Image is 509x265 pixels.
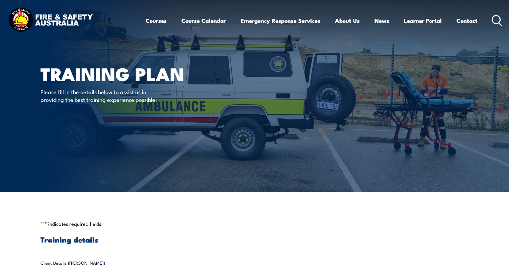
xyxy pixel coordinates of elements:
[335,12,360,29] a: About Us
[146,12,167,29] a: Courses
[40,220,469,227] p: " " indicates required fields
[404,12,442,29] a: Learner Portal
[40,88,163,104] p: Please fill in the details below to assist us in providing the best training experience possible.
[374,12,389,29] a: News
[181,12,226,29] a: Course Calendar
[40,66,206,81] h1: Training plan
[241,12,320,29] a: Emergency Response Services
[40,236,469,243] h3: Training details
[456,12,478,29] a: Contact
